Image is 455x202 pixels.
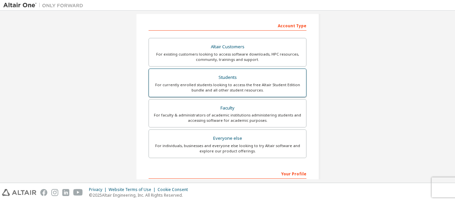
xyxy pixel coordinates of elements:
[153,52,302,62] div: For existing customers looking to access software downloads, HPC resources, community, trainings ...
[89,187,109,192] div: Privacy
[153,103,302,113] div: Faculty
[62,189,69,196] img: linkedin.svg
[153,112,302,123] div: For faculty & administrators of academic institutions administering students and accessing softwa...
[109,187,158,192] div: Website Terms of Use
[153,73,302,82] div: Students
[149,20,306,31] div: Account Type
[2,189,36,196] img: altair_logo.svg
[158,187,192,192] div: Cookie Consent
[153,143,302,154] div: For individuals, businesses and everyone else looking to try Altair software and explore our prod...
[89,192,192,198] p: © 2025 Altair Engineering, Inc. All Rights Reserved.
[51,189,58,196] img: instagram.svg
[153,82,302,93] div: For currently enrolled students looking to access the free Altair Student Edition bundle and all ...
[149,168,306,179] div: Your Profile
[153,134,302,143] div: Everyone else
[40,189,47,196] img: facebook.svg
[73,189,83,196] img: youtube.svg
[3,2,87,9] img: Altair One
[153,42,302,52] div: Altair Customers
